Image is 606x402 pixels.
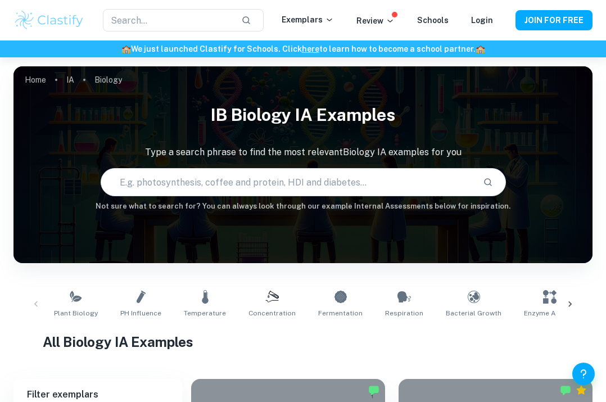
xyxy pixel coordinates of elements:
[121,44,131,53] span: 🏫
[13,98,593,132] h1: IB Biology IA examples
[560,385,571,396] img: Marked
[318,308,363,318] span: Fermentation
[471,16,493,25] a: Login
[417,16,449,25] a: Schools
[515,10,593,30] button: JOIN FOR FREE
[54,308,98,318] span: Plant Biology
[184,308,226,318] span: Temperature
[103,9,232,31] input: Search...
[2,43,604,55] h6: We just launched Clastify for Schools. Click to learn how to become a school partner.
[13,201,593,212] h6: Not sure what to search for? You can always look through our example Internal Assessments below f...
[356,15,395,27] p: Review
[385,308,423,318] span: Respiration
[101,166,474,198] input: E.g. photosynthesis, coffee and protein, HDI and diabetes...
[25,72,46,88] a: Home
[302,44,319,53] a: here
[248,308,296,318] span: Concentration
[13,9,85,31] img: Clastify logo
[13,146,593,159] p: Type a search phrase to find the most relevant Biology IA examples for you
[576,385,587,396] div: Premium
[572,363,595,385] button: Help and Feedback
[66,72,74,88] a: IA
[478,173,498,192] button: Search
[120,308,161,318] span: pH Influence
[94,74,122,86] p: Biology
[446,308,501,318] span: Bacterial Growth
[524,308,576,318] span: Enzyme Activity
[476,44,485,53] span: 🏫
[43,332,564,352] h1: All Biology IA Examples
[282,13,334,26] p: Exemplars
[368,385,379,396] img: Marked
